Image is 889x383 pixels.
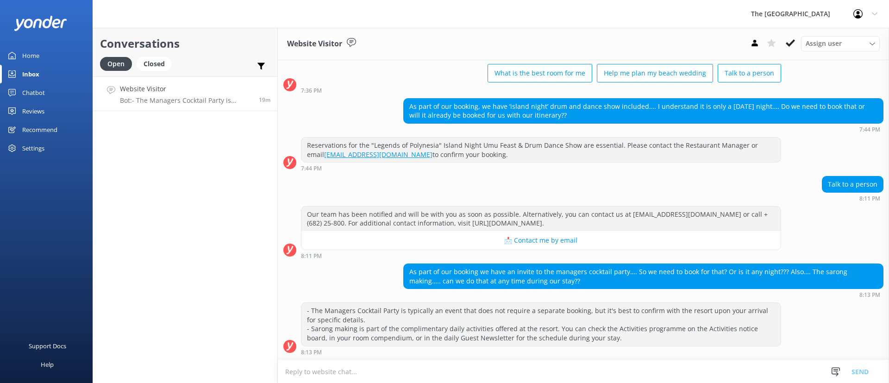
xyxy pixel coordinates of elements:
[801,36,880,51] div: Assign User
[137,57,172,71] div: Closed
[301,303,781,345] div: - The Managers Cocktail Party is typically an event that does not require a separate booking, but...
[22,139,44,157] div: Settings
[404,264,883,289] div: As part of our booking we have an invite to the managers cocktail party…. So we need to book for ...
[301,349,781,355] div: Aug 23 2025 08:13pm (UTC -10:00) Pacific/Honolulu
[301,231,781,250] button: 📩 Contact me by email
[301,350,322,355] strong: 8:13 PM
[404,99,883,123] div: As part of our booking, we have ‘island night’ drum and dance show included…. I understand it is ...
[301,87,781,94] div: Aug 23 2025 07:36pm (UTC -10:00) Pacific/Honolulu
[29,337,66,355] div: Support Docs
[403,126,883,132] div: Aug 23 2025 07:44pm (UTC -10:00) Pacific/Honolulu
[120,96,252,105] p: Bot: - The Managers Cocktail Party is typically an event that does not require a separate booking...
[488,64,592,82] button: What is the best room for me
[137,58,176,69] a: Closed
[22,120,57,139] div: Recommend
[259,96,270,104] span: Aug 23 2025 08:13pm (UTC -10:00) Pacific/Honolulu
[597,64,713,82] button: Help me plan my beach wedding
[22,83,45,102] div: Chatbot
[22,65,39,83] div: Inbox
[301,165,781,171] div: Aug 23 2025 07:44pm (UTC -10:00) Pacific/Honolulu
[100,35,270,52] h2: Conversations
[822,195,883,201] div: Aug 23 2025 08:11pm (UTC -10:00) Pacific/Honolulu
[718,64,781,82] button: Talk to a person
[301,252,781,259] div: Aug 23 2025 08:11pm (UTC -10:00) Pacific/Honolulu
[100,58,137,69] a: Open
[287,38,342,50] h3: Website Visitor
[301,253,322,259] strong: 8:11 PM
[100,57,132,71] div: Open
[22,46,39,65] div: Home
[41,355,54,374] div: Help
[403,291,883,298] div: Aug 23 2025 08:13pm (UTC -10:00) Pacific/Honolulu
[301,88,322,94] strong: 7:36 PM
[859,127,880,132] strong: 7:44 PM
[93,76,277,111] a: Website VisitorBot:- The Managers Cocktail Party is typically an event that does not require a se...
[859,292,880,298] strong: 8:13 PM
[822,176,883,192] div: Talk to a person
[301,138,781,162] div: Reservations for the "Legends of Polynesia" Island Night Umu Feast & Drum Dance Show are essentia...
[14,16,67,31] img: yonder-white-logo.png
[301,207,781,231] div: Our team has been notified and will be with you as soon as possible. Alternatively, you can conta...
[324,150,432,159] a: [EMAIL_ADDRESS][DOMAIN_NAME]
[859,196,880,201] strong: 8:11 PM
[301,166,322,171] strong: 7:44 PM
[806,38,842,49] span: Assign user
[22,102,44,120] div: Reviews
[120,84,252,94] h4: Website Visitor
